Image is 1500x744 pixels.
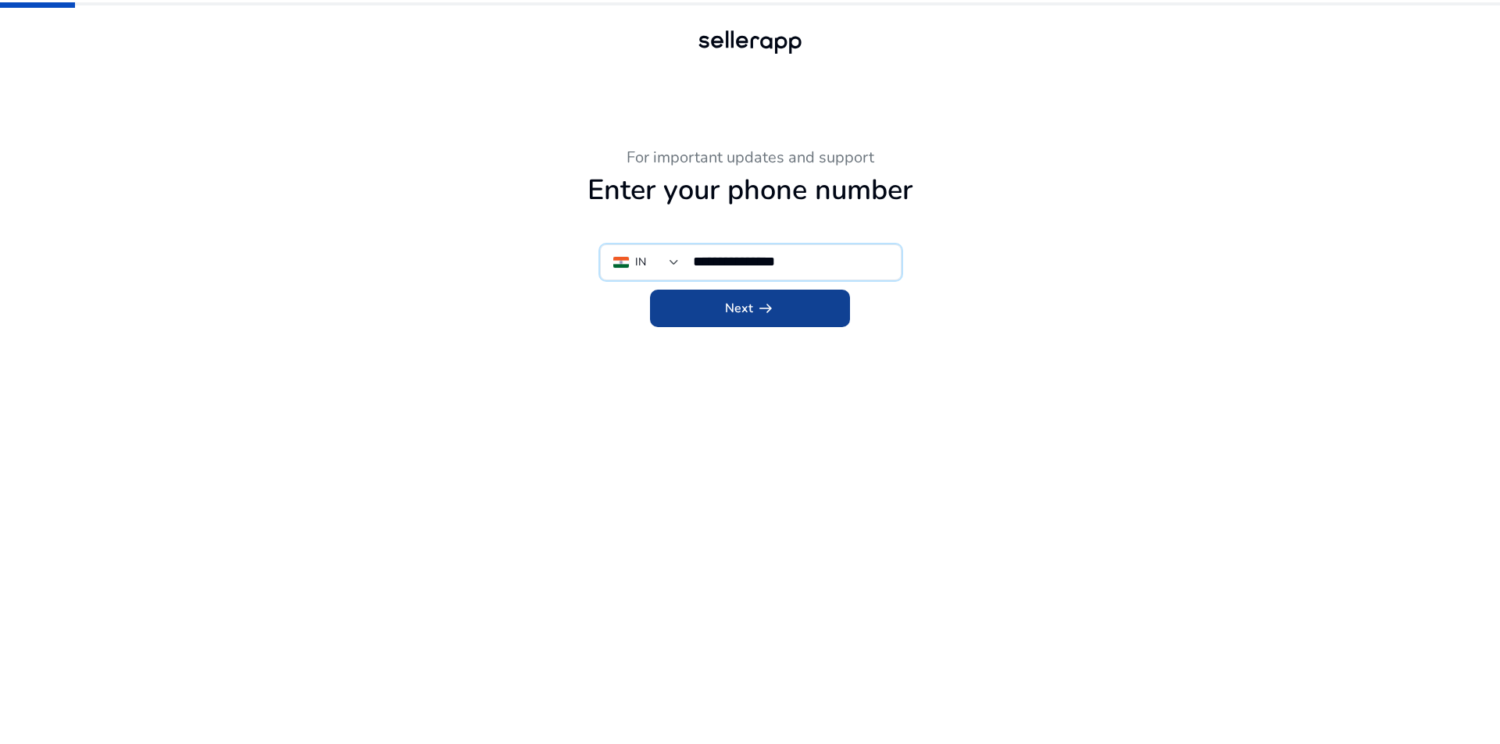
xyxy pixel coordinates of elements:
[725,299,775,318] span: Next
[320,148,1180,167] h3: For important updates and support
[756,299,775,318] span: arrow_right_alt
[635,254,646,271] div: IN
[320,173,1180,207] h1: Enter your phone number
[650,290,850,327] button: Nextarrow_right_alt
